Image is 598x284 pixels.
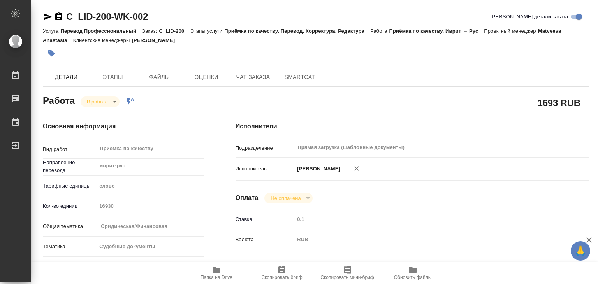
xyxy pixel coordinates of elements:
p: Тематика [43,243,97,251]
p: Направление перевода [43,159,97,174]
button: Папка на Drive [184,262,249,284]
span: Чат заказа [234,72,272,82]
p: Перевод Профессиональный [60,28,142,34]
h4: Основная информация [43,122,204,131]
div: В работе [81,96,120,107]
span: Оценки [188,72,225,82]
span: 🙏 [574,243,587,259]
input: Пустое поле [97,200,204,212]
span: Детали [47,72,85,82]
p: Подразделение [236,144,295,152]
h2: Работа [43,93,75,107]
p: Услуга [43,28,60,34]
p: Кол-во единиц [43,202,97,210]
p: Валюта [236,236,295,244]
p: Ставка [236,216,295,223]
a: C_LID-200-WK-002 [66,11,148,22]
span: [PERSON_NAME] детали заказа [491,13,568,21]
h4: Исполнители [236,122,589,131]
button: Скопировать бриф [249,262,315,284]
div: слово [97,179,204,193]
span: Этапы [94,72,132,82]
div: Юридическая/Финансовая [97,220,204,233]
p: [PERSON_NAME] [294,165,340,173]
p: Заказ: [142,28,159,34]
button: Добавить тэг [43,45,60,62]
p: Исполнитель [236,165,295,173]
p: Клиентские менеджеры [73,37,132,43]
button: Обновить файлы [380,262,445,284]
span: Обновить файлы [394,275,432,280]
span: Скопировать бриф [261,275,302,280]
p: Этапы услуги [190,28,224,34]
button: Скопировать ссылку для ЯМессенджера [43,12,52,21]
span: Скопировать мини-бриф [320,275,374,280]
p: Приёмка по качеству, Иврит → Рус [389,28,484,34]
div: RUB [294,233,560,246]
p: Приёмка по качеству, Перевод, Корректура, Редактура [224,28,370,34]
span: Файлы [141,72,178,82]
span: SmartCat [281,72,318,82]
button: Скопировать мини-бриф [315,262,380,284]
p: Вид работ [43,146,97,153]
button: В работе [84,98,110,105]
div: В работе [264,193,312,203]
button: Удалить исполнителя [348,160,365,177]
p: [PERSON_NAME] [132,37,181,43]
button: Не оплачена [268,195,303,202]
button: Скопировать ссылку [54,12,63,21]
h2: 1693 RUB [538,96,580,109]
p: Общая тематика [43,223,97,230]
h4: Оплата [236,193,259,203]
span: Папка на Drive [201,275,232,280]
input: Пустое поле [294,214,560,225]
p: C_LID-200 [159,28,190,34]
p: Работа [370,28,389,34]
div: Судебные документы [97,240,204,253]
p: Проектный менеджер [484,28,538,34]
button: 🙏 [571,241,590,261]
p: Тарифные единицы [43,182,97,190]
